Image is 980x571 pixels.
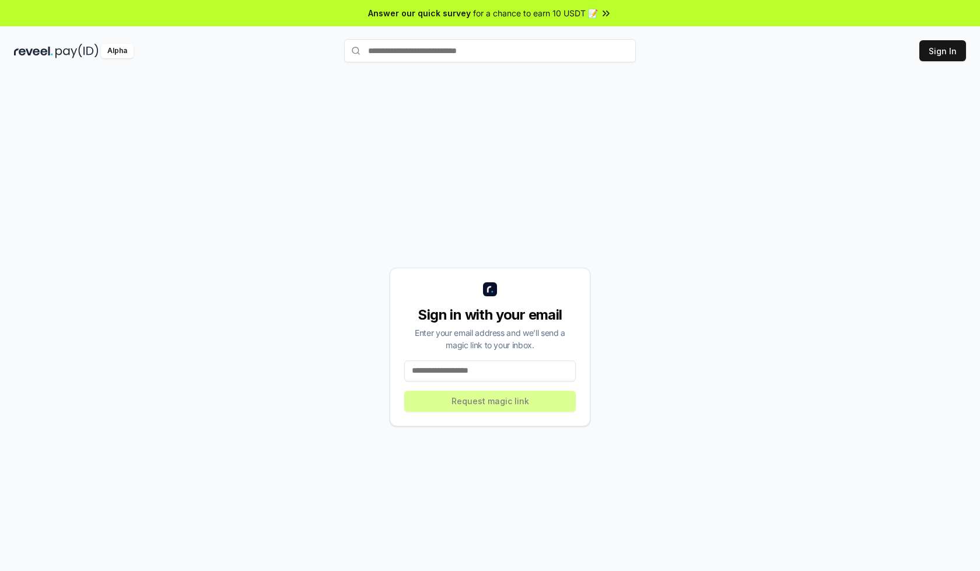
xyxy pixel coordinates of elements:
[14,44,53,58] img: reveel_dark
[368,7,471,19] span: Answer our quick survey
[483,282,497,296] img: logo_small
[55,44,99,58] img: pay_id
[404,306,576,324] div: Sign in with your email
[919,40,966,61] button: Sign In
[473,7,598,19] span: for a chance to earn 10 USDT 📝
[101,44,134,58] div: Alpha
[404,327,576,351] div: Enter your email address and we’ll send a magic link to your inbox.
